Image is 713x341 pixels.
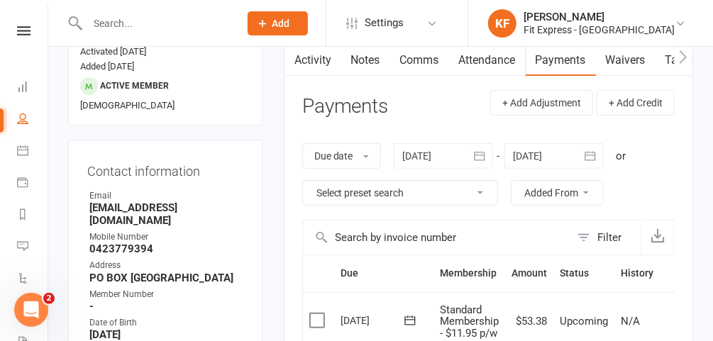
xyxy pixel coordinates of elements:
div: [PERSON_NAME] [524,11,675,23]
span: Standard Membership - $11.95 p/w [441,303,499,340]
div: Filter [597,229,621,246]
div: or [617,147,626,164]
th: Status [554,255,615,291]
span: [DEMOGRAPHIC_DATA] [80,100,175,111]
div: Mobile Number [89,230,243,244]
strong: - [89,300,243,313]
div: Address [89,259,243,272]
button: Add [248,11,308,35]
a: Attendance [449,44,526,77]
a: Dashboard [17,72,49,104]
time: Added [DATE] [80,61,134,72]
span: Add [272,18,290,29]
a: Tasks [656,44,705,77]
div: [DATE] [341,309,407,331]
strong: [EMAIL_ADDRESS][DOMAIN_NAME] [89,201,243,227]
div: Fit Express - [GEOGRAPHIC_DATA] [524,23,675,36]
div: Date of Birth [89,316,243,330]
a: People [17,104,49,136]
a: Payments [17,168,49,200]
a: Calendar [17,136,49,168]
div: Email [89,189,243,203]
a: Waivers [596,44,656,77]
iframe: Intercom live chat [14,293,48,327]
div: KF [488,9,516,38]
h3: Payments [302,96,389,118]
a: Payments [526,44,596,77]
button: Due date [302,143,381,169]
span: Settings [365,7,404,39]
span: 2 [43,293,55,304]
span: N/A [621,315,641,328]
span: Active member [100,81,169,91]
input: Search... [83,13,229,33]
strong: 0423779394 [89,242,243,255]
button: Added From [511,180,604,206]
button: + Add Credit [597,90,675,116]
a: Comms [390,44,449,77]
a: Reports [17,200,49,232]
a: Activity [284,44,341,77]
h3: Contact information [87,159,243,179]
th: Amount [506,255,554,291]
input: Search by invoice number [303,220,570,255]
th: History [615,255,678,291]
div: Member Number [89,288,243,301]
strong: PO BOX [GEOGRAPHIC_DATA] [89,272,243,284]
button: + Add Adjustment [490,90,593,116]
th: Due [335,255,434,291]
button: Filter [570,220,641,255]
span: Upcoming [560,315,609,328]
th: Membership [434,255,506,291]
a: Notes [341,44,390,77]
strong: [DATE] [89,328,243,341]
time: Activated [DATE] [80,46,146,57]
